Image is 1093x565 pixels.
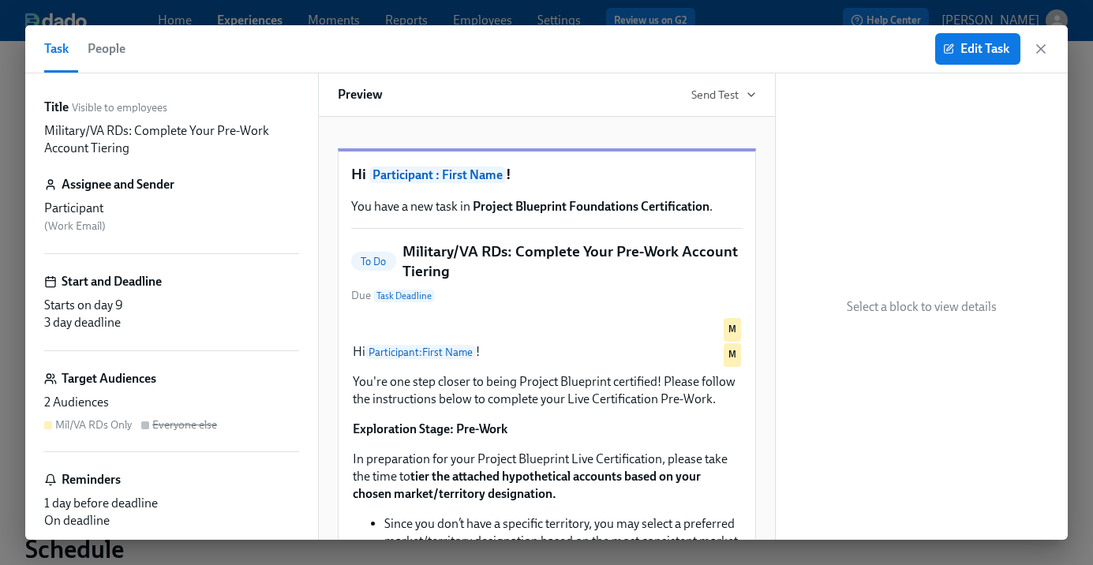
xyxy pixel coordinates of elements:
[88,38,125,60] span: People
[946,41,1009,57] span: Edit Task
[776,73,1069,540] div: Select a block to view details
[351,256,396,268] span: To Do
[351,316,743,329] div: M
[62,471,121,488] h6: Reminders
[44,38,69,60] span: Task
[351,164,743,185] h1: Hi !
[44,495,299,512] div: 1 day before deadline
[62,176,174,193] h6: Assignee and Sender
[691,87,756,103] button: Send Test
[338,86,383,103] h6: Preview
[62,370,156,387] h6: Target Audiences
[44,219,106,233] span: ( Work Email )
[44,315,121,330] span: 3 day deadline
[351,288,435,304] span: Due
[44,394,299,411] div: 2 Audiences
[473,199,709,214] strong: Project Blueprint Foundations Certification
[44,512,299,529] div: On deadline
[44,99,69,116] label: Title
[935,33,1020,65] button: Edit Task
[72,100,167,115] span: Visible to employees
[373,290,435,302] span: Task Deadline
[44,297,299,314] div: Starts on day 9
[351,198,743,215] p: You have a new task in .
[55,417,132,432] div: Mil/VA RDs Only
[402,241,743,282] h5: Military/VA RDs: Complete Your Pre-Work Account Tiering
[62,273,162,290] h6: Start and Deadline
[724,343,741,367] div: Used by Mil/VA RDs Only audience
[44,200,299,217] div: Participant
[44,122,299,157] p: Military/VA RDs: Complete Your Pre-Work Account Tiering
[152,417,217,432] div: Everyone else
[724,318,741,342] div: Used by Mil/VA RDs Only audience
[369,167,506,183] span: Participant : First Name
